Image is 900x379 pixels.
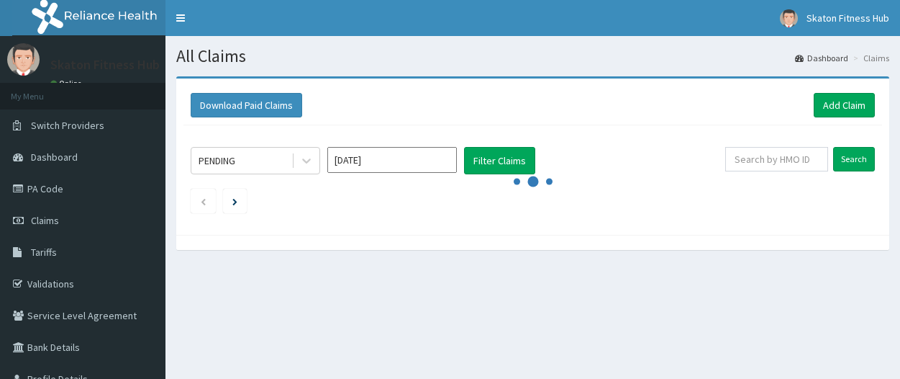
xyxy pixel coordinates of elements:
span: Tariffs [31,246,57,259]
a: Next page [232,195,237,208]
a: Online [50,79,85,89]
svg: audio-loading [512,160,555,203]
input: Search [833,147,875,171]
span: Skaton Fitness Hub [806,12,889,24]
img: User Image [780,9,798,27]
a: Add Claim [814,93,875,117]
li: Claims [850,52,889,64]
h1: All Claims [176,47,889,66]
input: Select Month and Year [327,147,457,173]
span: Dashboard [31,151,78,164]
div: PENDING [199,153,235,168]
span: Claims [31,214,59,227]
a: Previous page [200,195,206,208]
button: Download Paid Claims [191,93,302,117]
img: User Image [7,43,40,76]
a: Dashboard [795,52,848,64]
p: Skaton Fitness Hub [50,58,160,71]
span: Switch Providers [31,119,104,132]
input: Search by HMO ID [725,147,828,171]
button: Filter Claims [464,147,535,174]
